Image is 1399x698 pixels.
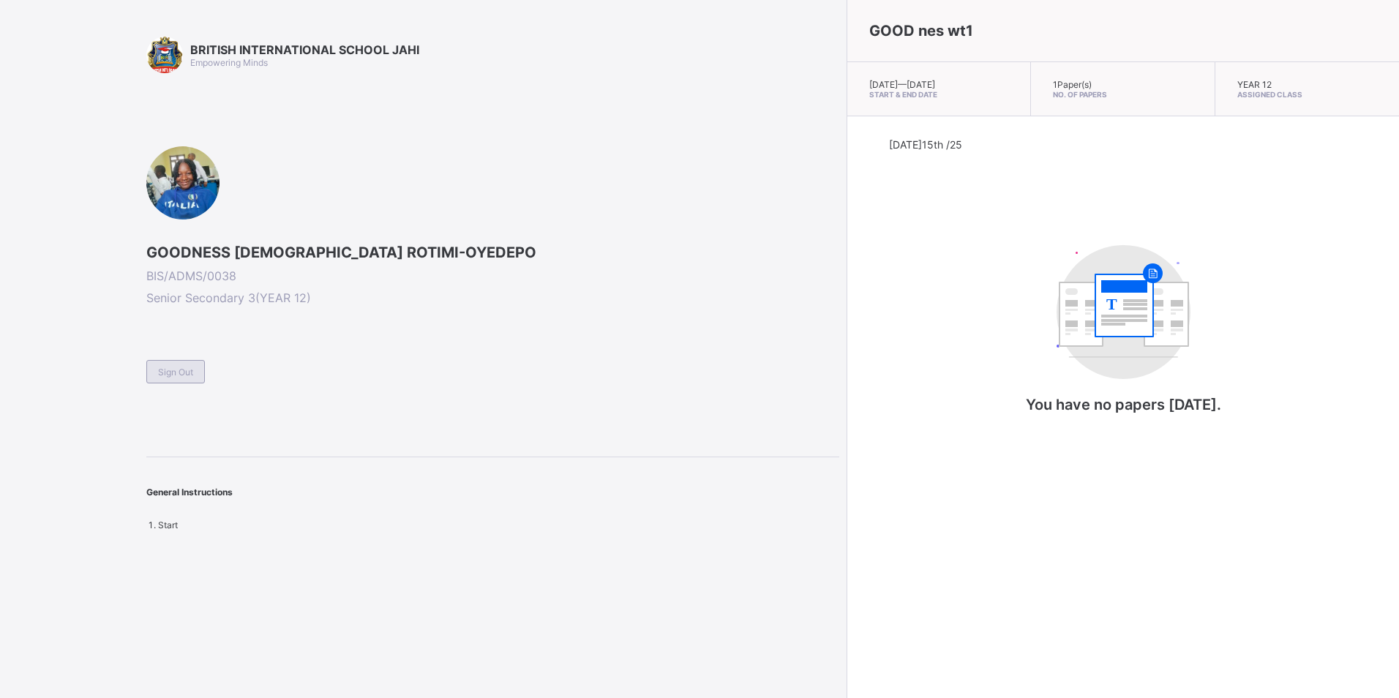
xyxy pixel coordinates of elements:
[190,57,268,68] span: Empowering Minds
[977,230,1269,443] div: You have no papers today.
[869,22,973,40] span: GOOD nes wt1
[146,290,839,305] span: Senior Secondary 3 ( YEAR 12 )
[1106,295,1117,313] tspan: T
[190,42,419,57] span: BRITISH INTERNATIONAL SCHOOL JAHI
[889,138,962,151] span: [DATE] 15th /25
[977,396,1269,413] p: You have no papers [DATE].
[146,269,839,283] span: BIS/ADMS/0038
[158,367,193,378] span: Sign Out
[158,519,178,530] span: Start
[869,79,935,90] span: [DATE] — [DATE]
[1237,79,1272,90] span: YEAR 12
[1237,90,1377,99] span: Assigned Class
[146,487,233,498] span: General Instructions
[869,90,1008,99] span: Start & End Date
[1053,90,1192,99] span: No. of Papers
[1053,79,1092,90] span: 1 Paper(s)
[146,244,839,261] span: GOODNESS [DEMOGRAPHIC_DATA] ROTIMI-OYEDEPO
